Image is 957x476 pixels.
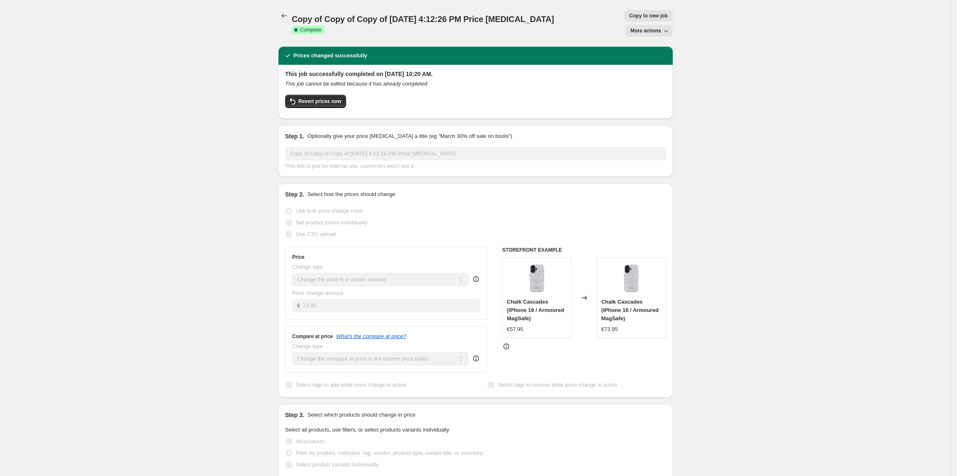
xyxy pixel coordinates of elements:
[296,219,367,226] span: Set product prices individually
[520,262,554,295] img: Chalk-cascades_i16-tough-p1_80x.jpg
[300,27,321,33] span: Complete
[308,411,415,419] p: Select which products should change in price
[296,382,406,388] span: Select tags to add while price change is active
[336,333,406,339] button: What's the compare at price?
[308,132,512,140] p: Optionally give your price [MEDICAL_DATA] a title (eg "March 30% off sale on boots")
[601,299,659,321] span: Chalk Cascades (iPhone 16 / Armoured MagSafe)
[292,333,333,340] h3: Compare at price
[625,25,673,37] button: More actions
[296,450,483,456] span: Filter by product, collection, tag, vendor, product type, variant title, or inventory
[615,262,648,295] img: Chalk-cascades_i16-tough-p1_80x.jpg
[285,95,346,108] button: Revert prices now
[630,27,661,34] span: More actions
[285,163,414,169] span: This title is just for internal use, customers won't see it
[297,302,300,309] span: €
[292,15,554,24] span: Copy of Copy of Copy of [DATE] 4:12:26 PM Price [MEDICAL_DATA]
[298,98,341,105] span: Revert prices now
[472,354,480,363] div: help
[303,299,480,312] input: 80.00
[285,132,304,140] h2: Step 1.
[285,427,449,433] span: Select all products, use filters, or select products variants individually
[285,411,304,419] h2: Step 3.
[292,290,343,296] span: Price change amount
[285,190,304,199] h2: Step 2.
[308,190,395,199] p: Select how the prices should change
[285,147,666,160] input: 30% off holiday sale
[285,70,666,78] h2: This job successfully completed on [DATE] 10:20 AM.
[292,343,323,349] span: Change type
[472,275,480,283] div: help
[296,208,362,214] span: Use bulk price change rules
[498,382,618,388] span: Select tags to remove while price change is active
[296,461,378,468] span: Select product variants individually
[629,12,668,19] span: Copy to new job
[278,10,290,22] button: Price change jobs
[292,264,323,270] span: Change type
[296,231,336,237] span: Use CSV upload
[507,299,564,321] span: Chalk Cascades (iPhone 16 / Armoured MagSafe)
[292,254,304,260] h3: Price
[285,81,429,87] i: This job cannot be edited because it has already completed.
[502,247,666,253] h6: STOREFRONT EXAMPLE
[601,326,618,332] span: €73.95
[624,10,673,22] button: Copy to new job
[293,52,367,60] h2: Prices changed successfully
[507,326,523,332] span: €57.95
[296,438,324,444] span: All products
